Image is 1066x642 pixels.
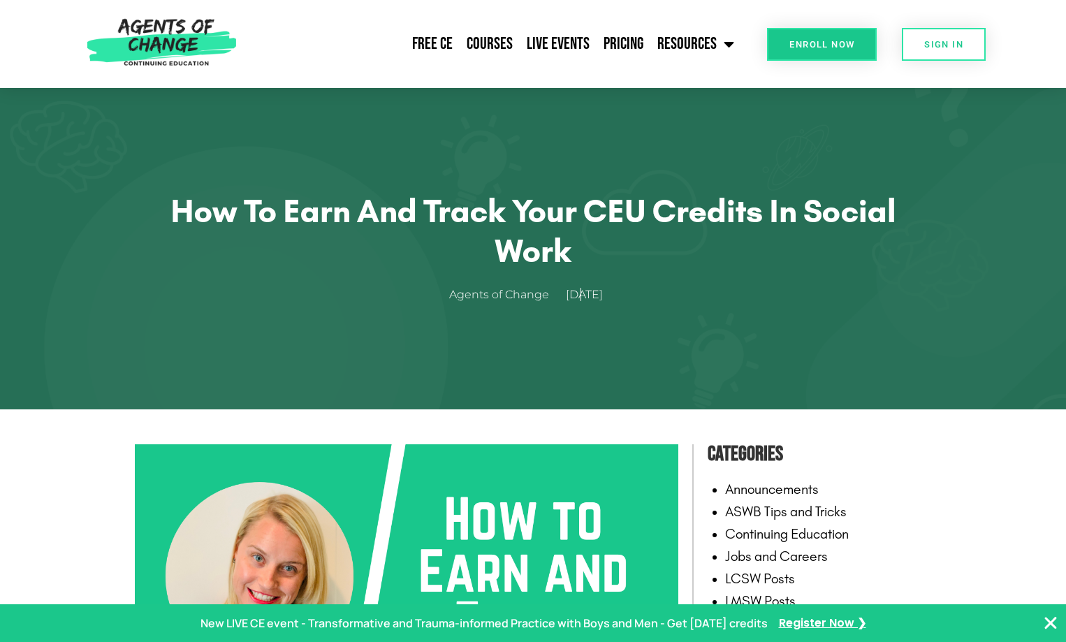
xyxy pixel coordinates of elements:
[725,592,796,609] a: LMSW Posts
[650,27,741,61] a: Resources
[725,548,828,564] a: Jobs and Careers
[566,285,617,305] a: [DATE]
[520,27,597,61] a: Live Events
[725,503,847,520] a: ASWB Tips and Tricks
[779,613,866,634] a: Register Now ❯
[597,27,650,61] a: Pricing
[1042,615,1059,632] button: Close Banner
[767,28,877,61] a: Enroll Now
[200,613,768,634] p: New LIVE CE event - Transformative and Trauma-informed Practice with Boys and Men - Get [DATE] cr...
[566,288,603,301] time: [DATE]
[449,285,563,305] a: Agents of Change
[460,27,520,61] a: Courses
[924,40,963,49] span: SIGN IN
[449,285,549,305] span: Agents of Change
[725,481,819,497] a: Announcements
[243,27,741,61] nav: Menu
[789,40,854,49] span: Enroll Now
[725,525,849,542] a: Continuing Education
[708,437,931,471] h4: Categories
[725,570,795,587] a: LCSW Posts
[902,28,986,61] a: SIGN IN
[170,191,896,270] h1: How to Earn and Track Your CEU Credits in Social Work
[405,27,460,61] a: Free CE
